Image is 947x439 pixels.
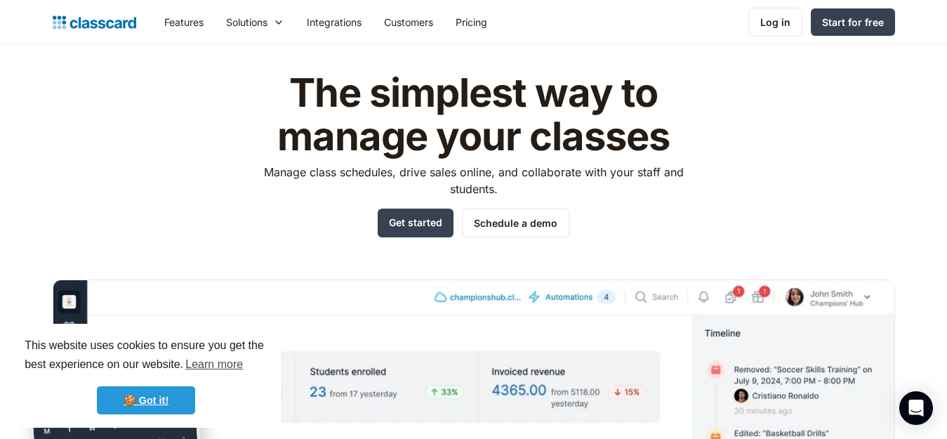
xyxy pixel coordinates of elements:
[373,6,444,38] a: Customers
[822,15,884,30] div: Start for free
[11,324,281,428] div: cookieconsent
[444,6,498,38] a: Pricing
[378,209,453,237] a: Get started
[296,6,373,38] a: Integrations
[97,386,195,414] a: dismiss cookie message
[748,8,802,37] a: Log in
[153,6,215,38] a: Features
[53,13,136,32] a: home
[811,8,895,36] a: Start for free
[226,15,267,30] div: Solutions
[183,354,245,375] a: learn more about cookies
[899,391,933,425] div: Open Intercom Messenger
[215,6,296,38] div: Solutions
[760,15,790,30] div: Log in
[462,209,569,237] a: Schedule a demo
[251,72,696,158] h1: The simplest way to manage your classes
[251,164,696,197] p: Manage class schedules, drive sales online, and collaborate with your staff and students.
[25,337,267,375] span: This website uses cookies to ensure you get the best experience on our website.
